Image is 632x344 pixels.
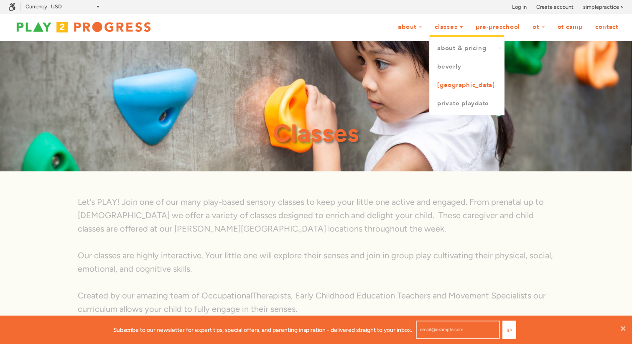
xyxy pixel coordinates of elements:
[392,19,428,35] a: About
[78,289,554,316] p: Created by our amazing team of OccupationalTherapists, Early Childhood Education Teachers and Mov...
[502,321,516,339] button: Go
[512,3,527,11] a: Log in
[430,76,504,94] a: [GEOGRAPHIC_DATA]
[430,58,504,76] a: Beverly
[113,325,412,334] p: Subscribe to our newsletter for expert tips, special offers, and parenting inspiration - delivere...
[25,3,47,10] label: Currency
[430,39,504,58] a: About & Pricing
[470,19,525,35] a: Pre-Preschool
[536,3,573,11] a: Create account
[590,19,624,35] a: Contact
[78,249,554,275] p: Our classes are highly interactive. Your little one will explore their senses and join in group p...
[8,19,159,36] img: Play2Progress logo
[430,94,504,113] a: Private Playdate
[78,195,554,235] p: Let’s PLAY! Join one of our many play-based sensory classes to keep your little one active and en...
[416,321,500,339] input: email@example.com
[552,19,588,35] a: OT Camp
[527,19,550,35] a: OT
[583,3,624,11] a: simplepractice >
[429,19,469,35] a: Classes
